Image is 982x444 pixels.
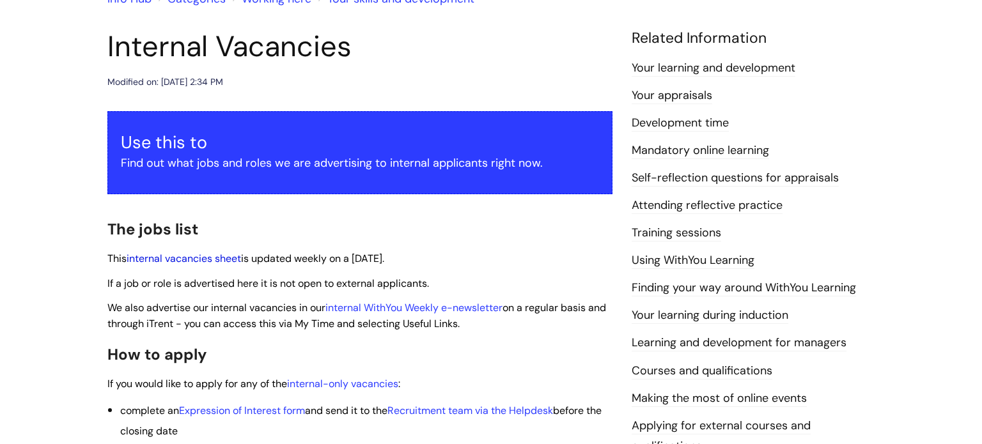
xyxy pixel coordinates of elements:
a: Training sessions [632,225,721,241]
a: Your learning during induction [632,307,788,324]
a: Recruitment team via the Helpdesk [387,404,553,417]
h1: Internal Vacancies [107,29,612,64]
h4: Related Information [632,29,875,47]
a: Expression of Interest form [179,404,305,417]
a: Finding your way around WithYou Learning [632,280,856,296]
a: Attending reflective practice [632,197,783,214]
div: Modified on: [DATE] 2:34 PM [107,74,223,90]
span: and send it to the before the c [120,404,602,438]
a: Learning and development for managers [632,335,846,351]
a: internal vacancies sheet [127,252,241,265]
span: This is updated weekly on a [DATE]. [107,252,384,265]
p: Find out what jobs and roles we are advertising to internal applicants right now. [121,153,599,173]
span: If a job or role is advertised here it is not open to external applicants. [107,277,429,290]
a: Mandatory online learning [632,142,769,159]
span: complete an [120,404,179,417]
span: How to apply [107,344,207,364]
span: The jobs list [107,219,198,239]
a: internal WithYou Weekly e-newsletter [325,301,503,314]
a: internal-only vacancies [287,377,398,390]
a: Using WithYou Learning [632,252,754,269]
a: Your appraisals [632,88,712,104]
span: We also advertise our internal vacancies in our on a regular basis and through iTrent - you can a... [107,301,606,330]
a: Self-reflection questions for appraisals [632,170,839,187]
a: Your learning and development [632,60,795,77]
a: Development time [632,115,729,132]
span: losing date [126,424,178,438]
span: If you would like to apply for any of the : [107,377,400,390]
a: Courses and qualifications [632,363,772,379]
h3: Use this to [121,132,599,153]
a: Making the most of online events [632,390,807,407]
